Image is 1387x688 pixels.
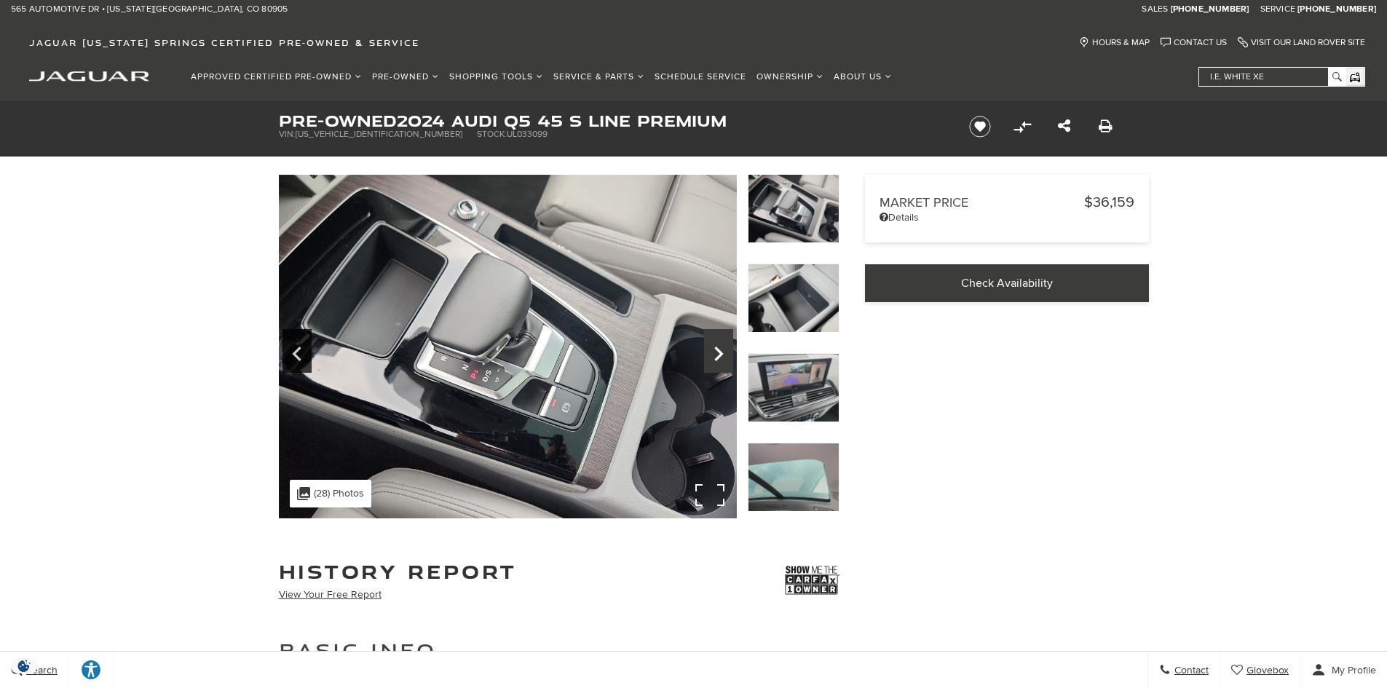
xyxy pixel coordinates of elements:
[279,637,839,663] h2: Basic Info
[1142,4,1168,15] span: Sales
[748,353,839,422] img: Used 2024 Brilliant Black Audi 45 S line Premium image 19
[880,194,1134,211] a: Market Price $36,159
[649,64,751,90] a: Schedule Service
[22,37,427,48] a: Jaguar [US_STATE] Springs Certified Pre-Owned & Service
[444,64,548,90] a: Shopping Tools
[69,659,113,681] div: Explore your accessibility options
[186,64,367,90] a: Approved Certified Pre-Owned
[1161,37,1227,48] a: Contact Us
[748,443,839,512] img: Used 2024 Brilliant Black Audi 45 S line Premium image 20
[964,115,996,138] button: Save vehicle
[1171,664,1209,676] span: Contact
[29,37,419,48] span: Jaguar [US_STATE] Springs Certified Pre-Owned & Service
[1011,116,1033,138] button: Compare vehicle
[785,562,839,598] img: Show me the Carfax
[751,64,829,90] a: Ownership
[279,588,382,601] a: View Your Free Report
[1300,652,1387,688] button: Open user profile menu
[296,129,462,140] span: [US_VEHICLE_IDENTIFICATION_NUMBER]
[1297,4,1376,15] a: [PHONE_NUMBER]
[477,129,507,140] span: Stock:
[186,64,897,90] nav: Main Navigation
[865,264,1149,302] a: Check Availability
[1099,118,1113,135] a: Print this Pre-Owned 2024 Audi Q5 45 S line Premium
[1079,37,1150,48] a: Hours & Map
[279,113,945,129] h1: 2024 Audi Q5 45 S line Premium
[1238,37,1365,48] a: Visit Our Land Rover Site
[367,64,444,90] a: Pre-Owned
[11,4,288,15] a: 565 Automotive Dr • [US_STATE][GEOGRAPHIC_DATA], CO 80905
[507,129,548,140] span: UL033099
[69,652,114,688] a: Explore your accessibility options
[29,69,149,82] a: jaguar
[290,480,371,507] div: (28) Photos
[282,329,312,373] div: Previous
[704,329,733,373] div: Next
[1171,4,1249,15] a: [PHONE_NUMBER]
[279,109,397,132] strong: Pre-Owned
[7,658,41,673] section: Click to Open Cookie Consent Modal
[29,71,149,82] img: Jaguar
[748,174,839,243] img: Used 2024 Brilliant Black Audi 45 S line Premium image 17
[7,658,41,673] img: Opt-Out Icon
[1220,652,1300,688] a: Glovebox
[880,211,1134,224] a: Details
[1199,68,1345,86] input: i.e. White XE
[1243,664,1289,676] span: Glovebox
[279,175,737,518] img: Used 2024 Brilliant Black Audi 45 S line Premium image 17
[1058,118,1070,135] a: Share this Pre-Owned 2024 Audi Q5 45 S line Premium
[279,562,517,581] h2: History Report
[880,195,1084,210] span: Market Price
[961,276,1053,290] span: Check Availability
[1084,194,1134,211] span: $36,159
[548,64,649,90] a: Service & Parts
[748,264,839,333] img: Used 2024 Brilliant Black Audi 45 S line Premium image 18
[1326,664,1376,676] span: My Profile
[1260,4,1295,15] span: Service
[279,129,296,140] span: VIN:
[829,64,897,90] a: About Us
